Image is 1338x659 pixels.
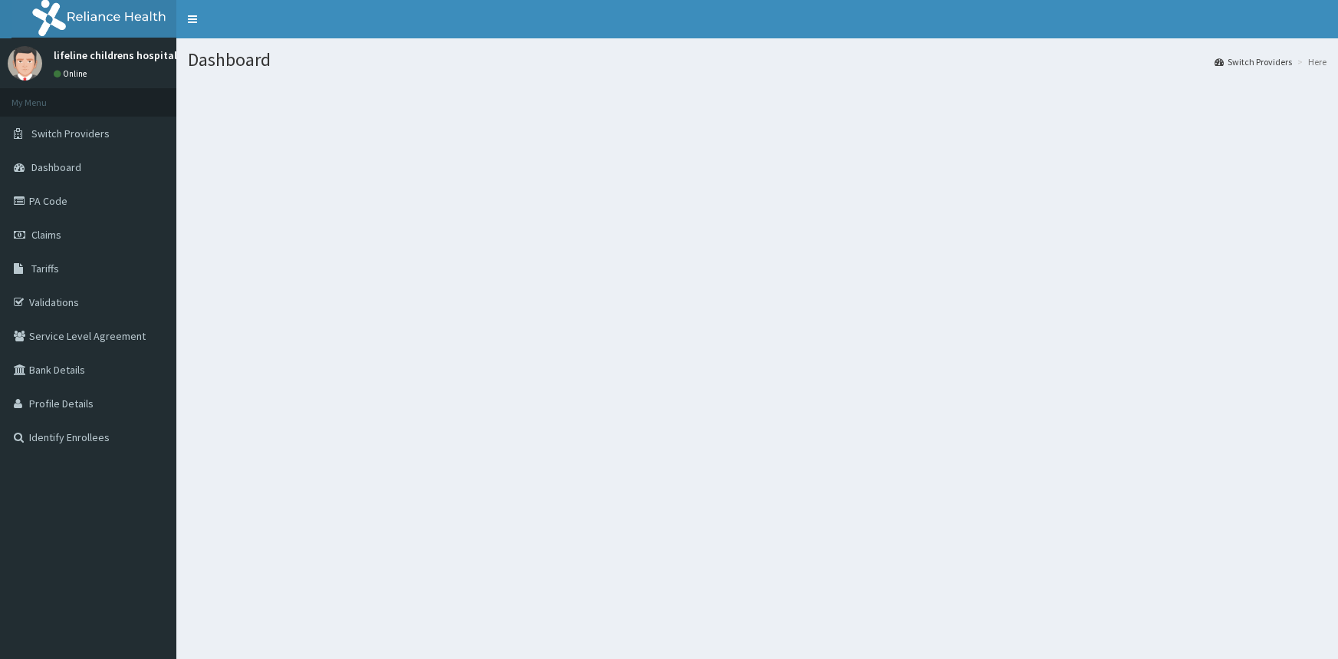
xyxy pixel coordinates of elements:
[31,262,59,275] span: Tariffs
[1294,55,1326,68] li: Here
[54,50,177,61] p: lifeline childrens hospital
[31,127,110,140] span: Switch Providers
[54,68,90,79] a: Online
[1215,55,1292,68] a: Switch Providers
[31,160,81,174] span: Dashboard
[31,228,61,242] span: Claims
[188,50,1326,70] h1: Dashboard
[8,46,42,81] img: User Image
